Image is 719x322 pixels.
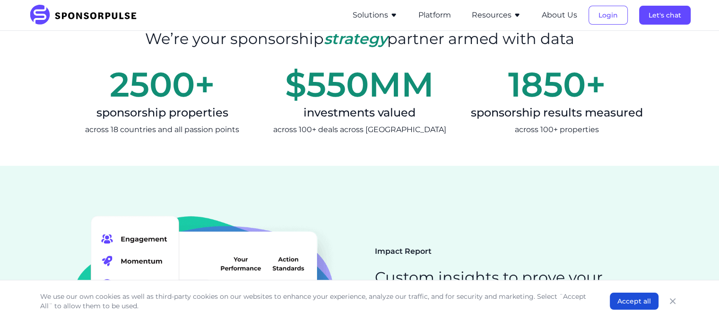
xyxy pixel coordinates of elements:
button: Close [666,295,679,308]
div: sponsorship properties [71,105,253,120]
div: $550MM [269,67,450,101]
button: About Us [542,9,577,21]
button: Let's chat [639,6,691,25]
div: across 18 countries and all passion points [71,124,253,135]
a: Let's chat [639,11,691,19]
button: Platform [418,9,451,21]
div: across 100+ deals across [GEOGRAPHIC_DATA] [269,124,450,135]
div: 1850+ [466,67,648,101]
img: SponsorPulse [29,5,144,26]
iframe: Chat Widget [672,277,719,322]
div: across 100+ properties [466,124,648,135]
div: sponsorship results measured [466,105,648,120]
h6: Impact Report [375,246,648,257]
span: strategy [324,29,387,48]
div: 2500+ [71,67,253,101]
h2: Custom insights to prove your sponsorship’s true ROI [375,268,648,305]
button: Resources [472,9,521,21]
button: Accept all [610,293,658,310]
p: We use our own cookies as well as third-party cookies on our websites to enhance your experience,... [40,292,591,311]
h2: We’re your sponsorship partner armed with data [145,30,574,48]
div: investments valued [269,105,450,120]
a: About Us [542,11,577,19]
a: Platform [418,11,451,19]
button: Solutions [353,9,398,21]
a: Login [589,11,628,19]
button: Login [589,6,628,25]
